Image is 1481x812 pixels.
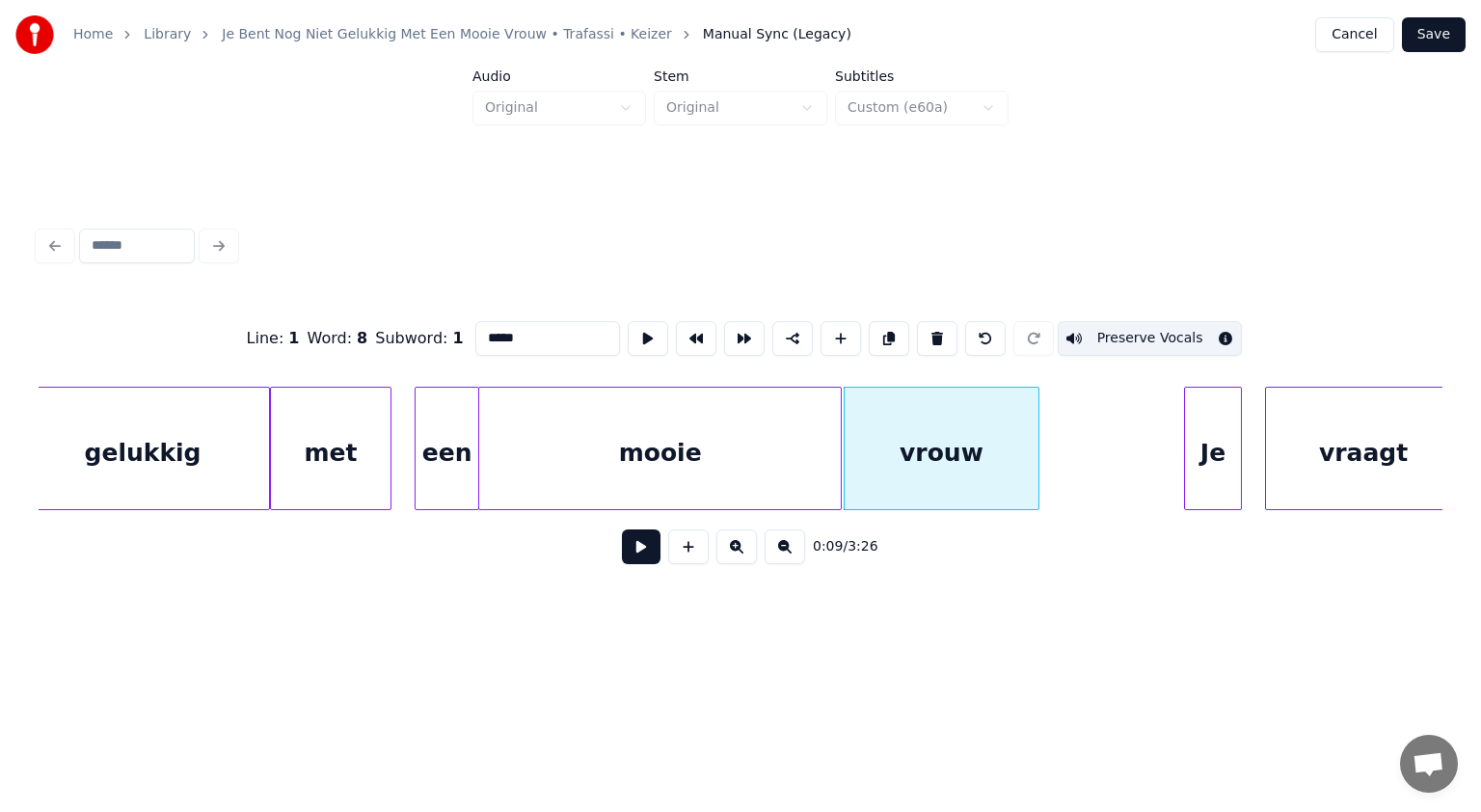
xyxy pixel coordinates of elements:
label: Subtitles [835,69,1009,83]
div: Line : [247,327,300,350]
div: Open de chat [1400,735,1458,793]
div: / [813,537,859,556]
span: Manual Sync (Legacy) [703,25,851,44]
span: 3:26 [848,537,877,556]
span: 1 [453,329,464,347]
label: Stem [654,69,827,83]
a: Library [144,25,191,44]
img: youka [15,15,54,54]
a: Home [73,25,113,44]
span: 0:09 [813,537,843,556]
span: 8 [357,329,367,347]
a: Je Bent Nog Niet Gelukkig Met Een Mooie Vrouw • Trafassi • Keizer [222,25,672,44]
nav: breadcrumb [73,25,851,44]
label: Audio [472,69,646,83]
div: Subword : [375,327,463,350]
div: Word : [308,327,368,350]
button: Cancel [1315,17,1393,52]
button: Toggle [1058,321,1243,356]
span: 1 [288,329,299,347]
button: Save [1402,17,1466,52]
